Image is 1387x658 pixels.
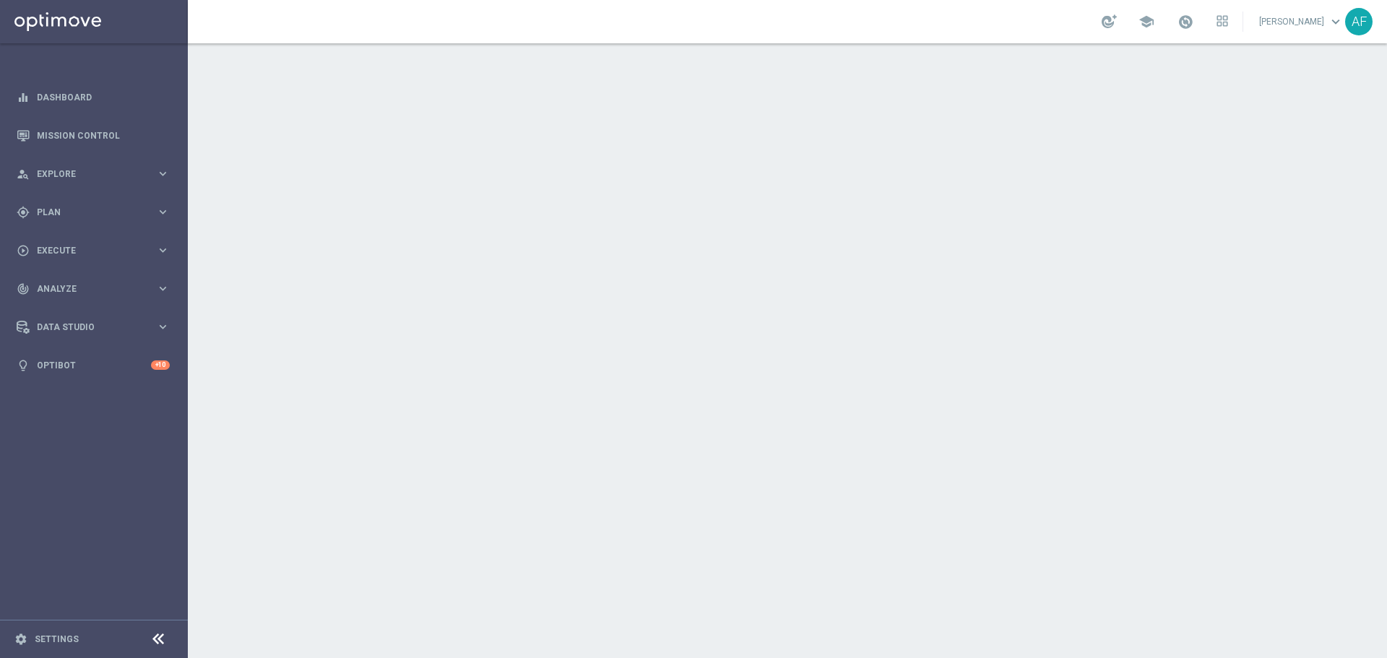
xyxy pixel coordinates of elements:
[14,633,27,646] i: settings
[151,360,170,370] div: +10
[16,130,170,142] button: Mission Control
[17,282,30,295] i: track_changes
[16,245,170,256] button: play_circle_outline Execute keyboard_arrow_right
[1328,14,1344,30] span: keyboard_arrow_down
[37,346,151,384] a: Optibot
[37,285,156,293] span: Analyze
[35,635,79,644] a: Settings
[17,244,30,257] i: play_circle_outline
[37,78,170,116] a: Dashboard
[1258,11,1345,33] a: [PERSON_NAME]keyboard_arrow_down
[16,360,170,371] button: lightbulb Optibot +10
[16,168,170,180] button: person_search Explore keyboard_arrow_right
[37,246,156,255] span: Execute
[156,320,170,334] i: keyboard_arrow_right
[17,282,156,295] div: Analyze
[156,205,170,219] i: keyboard_arrow_right
[17,91,30,104] i: equalizer
[1345,8,1373,35] div: AF
[16,283,170,295] button: track_changes Analyze keyboard_arrow_right
[37,323,156,332] span: Data Studio
[16,207,170,218] button: gps_fixed Plan keyboard_arrow_right
[17,359,30,372] i: lightbulb
[17,116,170,155] div: Mission Control
[17,244,156,257] div: Execute
[17,321,156,334] div: Data Studio
[156,243,170,257] i: keyboard_arrow_right
[17,168,156,181] div: Explore
[17,206,30,219] i: gps_fixed
[17,206,156,219] div: Plan
[16,321,170,333] button: Data Studio keyboard_arrow_right
[1138,14,1154,30] span: school
[156,282,170,295] i: keyboard_arrow_right
[156,167,170,181] i: keyboard_arrow_right
[37,116,170,155] a: Mission Control
[16,92,170,103] button: equalizer Dashboard
[17,346,170,384] div: Optibot
[37,170,156,178] span: Explore
[37,208,156,217] span: Plan
[17,78,170,116] div: Dashboard
[17,168,30,181] i: person_search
